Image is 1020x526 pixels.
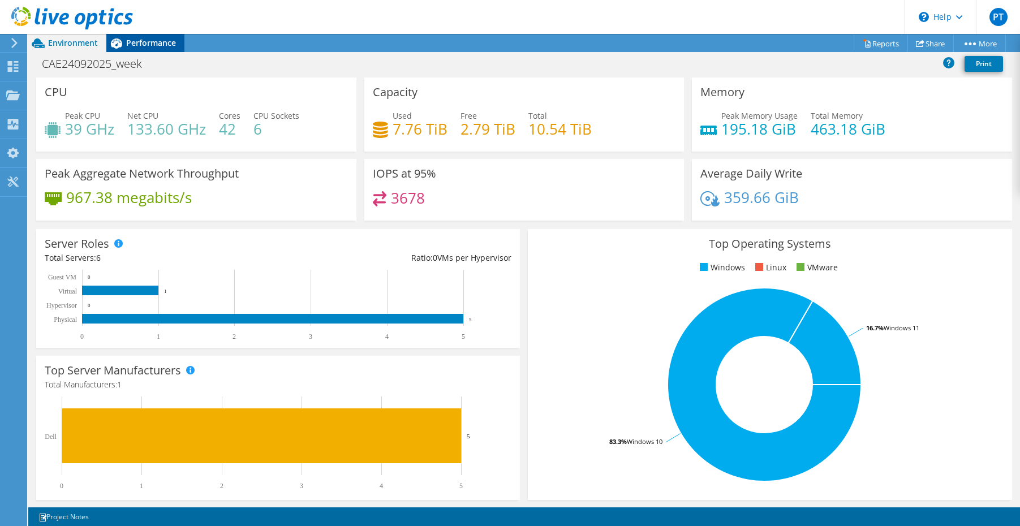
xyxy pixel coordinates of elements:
[854,35,908,52] a: Reports
[278,252,512,264] div: Ratio: VMs per Hypervisor
[373,167,436,180] h3: IOPS at 95%
[45,252,278,264] div: Total Servers:
[724,191,799,204] h4: 359.66 GiB
[721,110,798,121] span: Peak Memory Usage
[700,86,744,98] h3: Memory
[460,123,515,135] h4: 2.79 TiB
[45,238,109,250] h3: Server Roles
[393,123,447,135] h4: 7.76 TiB
[385,333,389,340] text: 4
[528,110,547,121] span: Total
[811,110,863,121] span: Total Memory
[48,273,76,281] text: Guest VM
[127,123,206,135] h4: 133.60 GHz
[45,433,57,441] text: Dell
[907,35,954,52] a: Share
[536,238,1003,250] h3: Top Operating Systems
[794,261,838,274] li: VMware
[866,324,884,332] tspan: 16.7%
[45,167,239,180] h3: Peak Aggregate Network Throughput
[37,58,160,70] h1: CAE24092025_week
[393,110,412,121] span: Used
[811,123,885,135] h4: 463.18 GiB
[233,333,236,340] text: 2
[31,510,97,524] a: Project Notes
[391,192,425,204] h4: 3678
[373,86,418,98] h3: Capacity
[66,191,192,204] h4: 967.38 megabits/s
[460,110,477,121] span: Free
[919,12,929,22] svg: \n
[127,110,158,121] span: Net CPU
[462,333,465,340] text: 5
[54,316,77,324] text: Physical
[469,317,472,322] text: 5
[60,482,63,490] text: 0
[380,482,383,490] text: 4
[140,482,143,490] text: 1
[300,482,303,490] text: 3
[48,37,98,48] span: Environment
[609,437,627,446] tspan: 83.3%
[46,301,77,309] text: Hypervisor
[96,252,101,263] span: 6
[752,261,786,274] li: Linux
[219,123,240,135] h4: 42
[953,35,1006,52] a: More
[88,274,91,280] text: 0
[80,333,84,340] text: 0
[220,482,223,490] text: 2
[627,437,662,446] tspan: Windows 10
[965,56,1003,72] a: Print
[721,123,798,135] h4: 195.18 GiB
[45,378,511,391] h4: Total Manufacturers:
[700,167,802,180] h3: Average Daily Write
[65,123,114,135] h4: 39 GHz
[253,110,299,121] span: CPU Sockets
[253,123,299,135] h4: 6
[884,324,919,332] tspan: Windows 11
[989,8,1008,26] span: PT
[157,333,160,340] text: 1
[467,433,470,439] text: 5
[164,288,167,294] text: 1
[45,364,181,377] h3: Top Server Manufacturers
[126,37,176,48] span: Performance
[65,110,100,121] span: Peak CPU
[433,252,437,263] span: 0
[45,86,67,98] h3: CPU
[528,123,592,135] h4: 10.54 TiB
[309,333,312,340] text: 3
[88,303,91,308] text: 0
[58,287,78,295] text: Virtual
[459,482,463,490] text: 5
[219,110,240,121] span: Cores
[697,261,745,274] li: Windows
[117,379,122,390] span: 1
